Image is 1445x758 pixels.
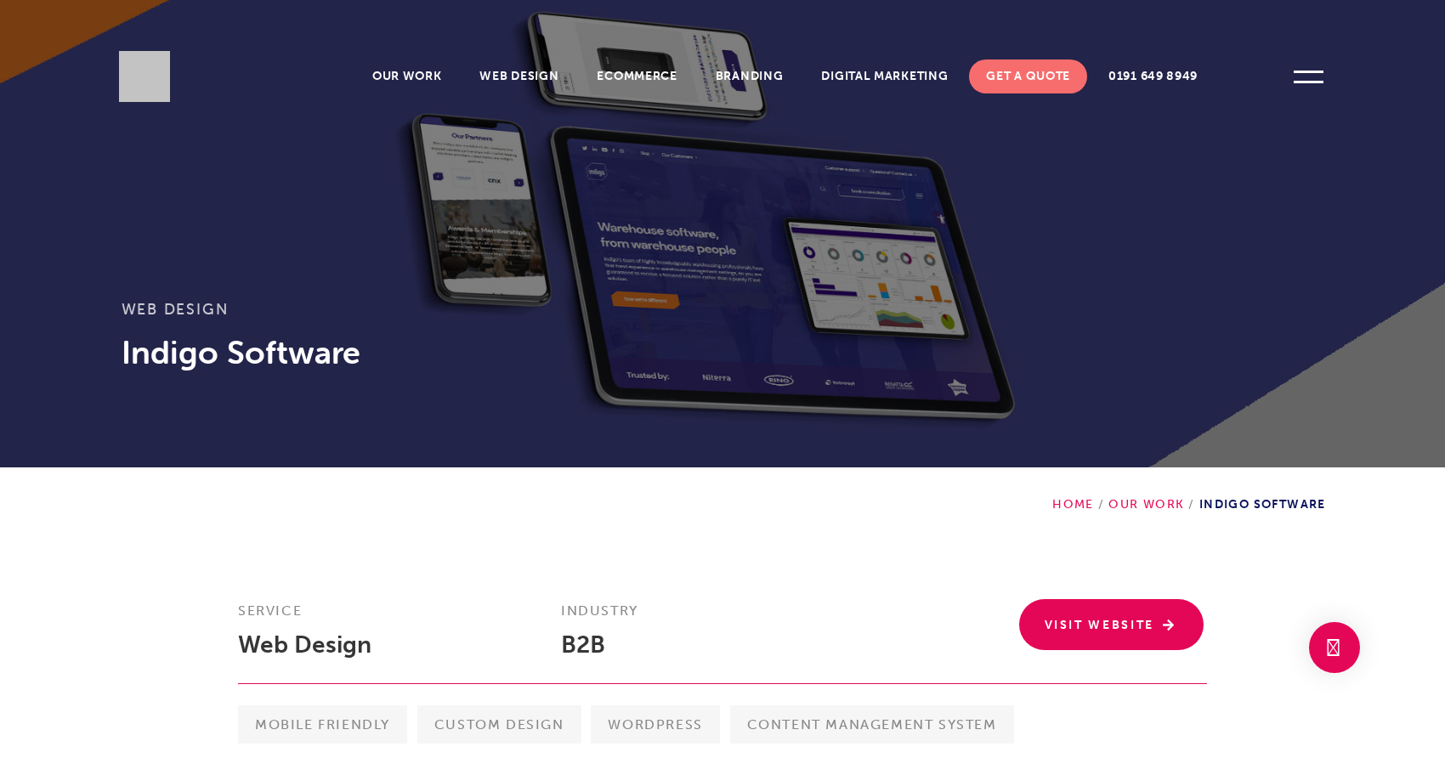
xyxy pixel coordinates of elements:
[238,602,302,619] strong: Service
[238,705,407,744] span: Mobile Friendly
[561,631,605,659] a: B2B
[580,59,694,93] a: Ecommerce
[238,631,371,659] a: Web Design
[119,51,170,102] img: Sleeky Web Design Newcastle
[1094,497,1108,512] span: /
[1091,59,1215,93] a: 0191 649 8949
[122,299,229,319] a: Web Design
[1108,497,1184,512] a: Our Work
[1052,467,1326,512] div: Indigo Software
[699,59,801,93] a: Branding
[730,705,1014,744] span: Content Management System
[561,602,638,619] strong: Industry
[804,59,965,93] a: Digital Marketing
[417,705,581,744] span: Custom Design
[122,331,1324,374] h1: Indigo Software
[591,705,719,744] span: Wordpress
[1184,497,1198,512] span: /
[462,59,575,93] a: Web Design
[355,59,459,93] a: Our Work
[1052,497,1094,512] a: Home
[969,59,1087,93] a: Get A Quote
[1019,599,1204,650] a: Visit Website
